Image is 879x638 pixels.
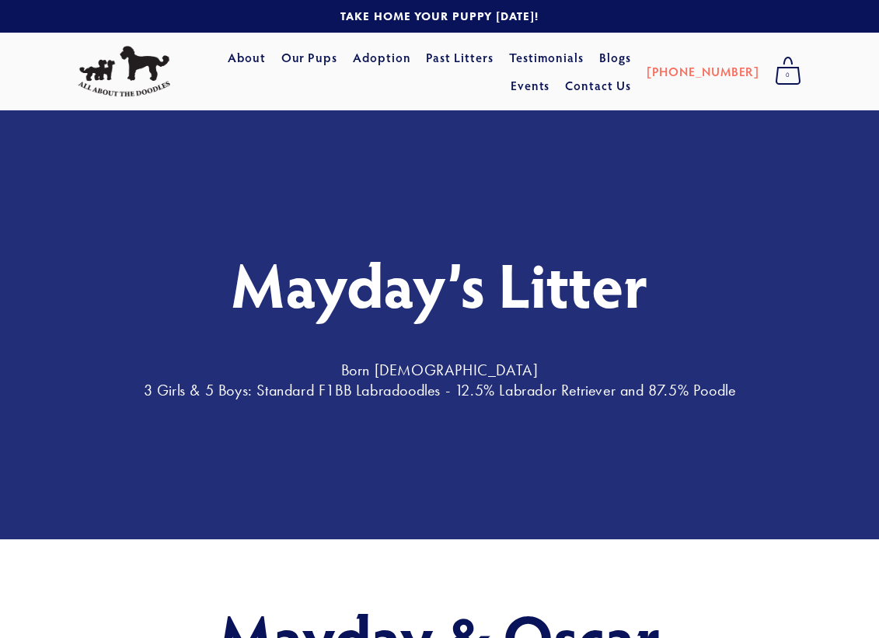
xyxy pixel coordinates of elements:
a: Our Pups [281,44,338,71]
h3: Born [DEMOGRAPHIC_DATA] 3 Girls & 5 Boys: Standard F1BB Labradoodles - 12.5% Labrador Retriever a... [78,360,801,400]
a: 0 items in cart [767,52,809,91]
img: All About The Doodles [78,46,170,97]
a: Testimonials [509,44,584,71]
a: Blogs [599,44,631,71]
a: Events [511,71,550,99]
span: 0 [775,65,801,85]
a: [PHONE_NUMBER] [647,58,759,85]
a: Contact Us [565,71,631,99]
h1: Mayday’s Litter [78,249,801,318]
a: Adoption [353,44,411,71]
a: Past Litters [426,49,494,65]
a: About [228,44,266,71]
